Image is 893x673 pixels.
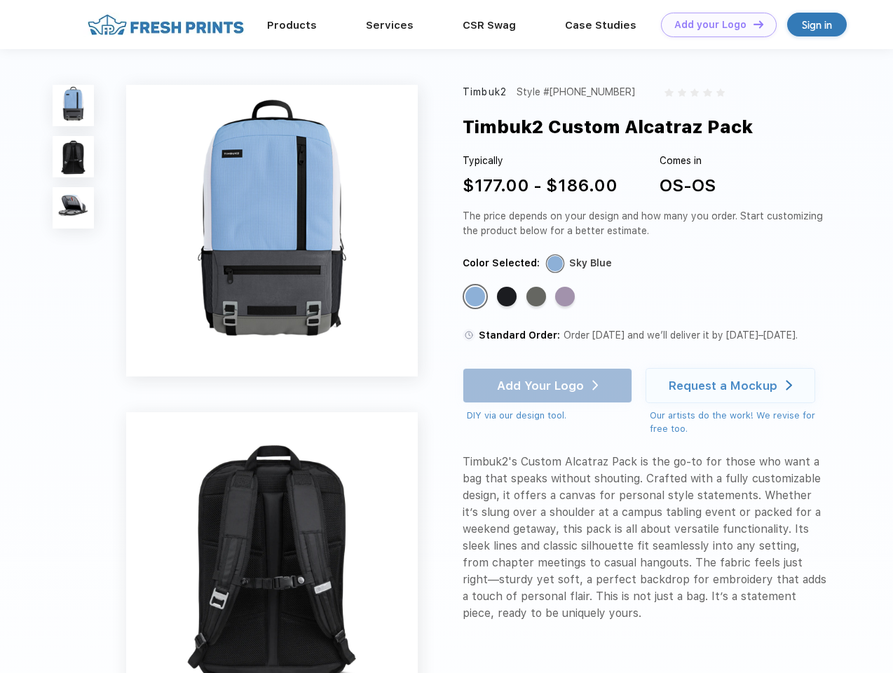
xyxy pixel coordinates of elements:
[267,19,317,32] a: Products
[569,256,612,271] div: Sky Blue
[564,329,798,341] span: Order [DATE] and we’ll deliver it by [DATE]–[DATE].
[650,409,829,436] div: Our artists do the work! We revise for free too.
[787,13,847,36] a: Sign in
[467,409,632,423] div: DIY via our design tool.
[479,329,560,341] span: Standard Order:
[669,379,777,393] div: Request a Mockup
[703,88,711,97] img: gray_star.svg
[526,287,546,306] div: Gunmetal
[664,88,673,97] img: gray_star.svg
[53,187,94,229] img: func=resize&h=100
[463,454,829,622] div: Timbuk2's Custom Alcatraz Pack is the go-to for those who want a bag that speaks without shouting...
[690,88,699,97] img: gray_star.svg
[463,209,829,238] div: The price depends on your design and how many you order. Start customizing the product below for ...
[716,88,725,97] img: gray_star.svg
[83,13,248,37] img: fo%20logo%202.webp
[678,88,686,97] img: gray_star.svg
[53,85,94,126] img: func=resize&h=100
[517,85,635,100] div: Style #[PHONE_NUMBER]
[463,256,540,271] div: Color Selected:
[660,173,716,198] div: OS-OS
[674,19,747,31] div: Add your Logo
[802,17,832,33] div: Sign in
[53,136,94,177] img: func=resize&h=100
[754,20,763,28] img: DT
[463,114,753,140] div: Timbuk2 Custom Alcatraz Pack
[463,173,618,198] div: $177.00 - $186.00
[497,287,517,306] div: Jet Black
[126,85,418,376] img: func=resize&h=640
[463,329,475,341] img: standard order
[463,154,618,168] div: Typically
[555,287,575,306] div: Lavender
[786,380,792,390] img: white arrow
[660,154,716,168] div: Comes in
[465,287,485,306] div: Sky Blue
[463,85,507,100] div: Timbuk2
